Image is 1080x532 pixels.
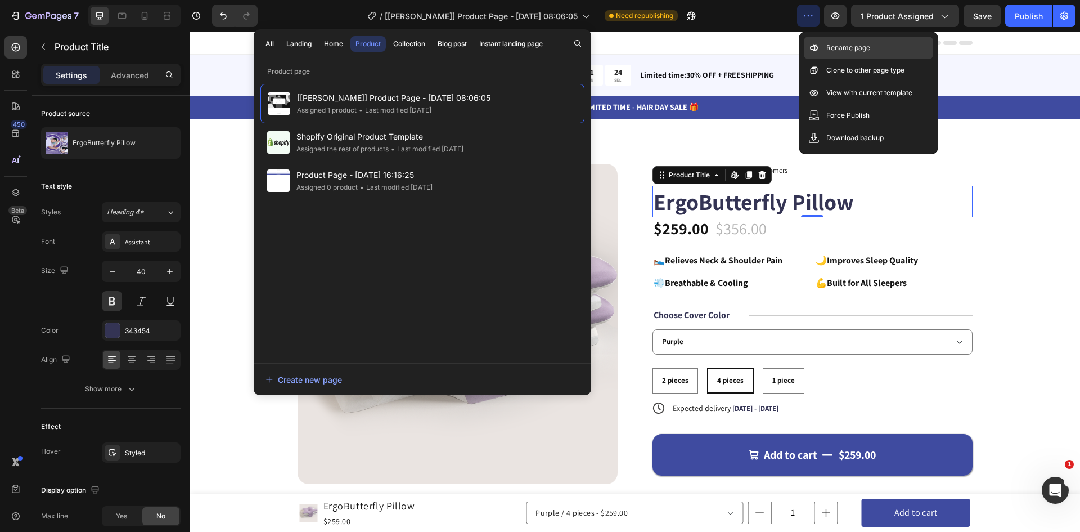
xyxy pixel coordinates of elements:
[296,168,433,182] span: Product Page - [DATE] 16:16:25
[393,39,425,49] div: Collection
[41,483,102,498] div: Display option
[528,344,554,354] span: 4 pieces
[464,278,540,290] p: Choose Cover Color
[1005,5,1052,27] button: Publish
[672,467,780,495] button: Add to cart
[111,69,149,81] p: Advanced
[826,132,884,144] p: Download backup
[212,5,258,27] div: Undo/Redo
[296,182,358,193] div: Assigned 0 product
[637,245,717,257] strong: Built for All Sleepers
[297,105,357,116] div: Assigned 1 product
[358,182,433,193] div: Last modified [DATE]
[425,35,433,46] div: 24
[360,183,364,191] span: •
[41,422,61,432] div: Effect
[85,383,137,395] div: Show more
[41,236,55,247] div: Font
[385,10,578,22] span: [[PERSON_NAME]] Product Page - [DATE] 08:06:05
[102,202,181,222] button: Heading 4*
[41,352,73,368] div: Align
[350,36,386,52] button: Product
[156,511,165,521] span: No
[41,109,90,119] div: Product source
[4,5,84,27] button: 7
[582,471,625,492] input: quantity
[705,474,748,489] div: Add to cart
[826,65,904,76] p: Clone to other page type
[41,181,72,191] div: Text style
[483,372,541,382] span: Expected delivery
[41,446,61,457] div: Hover
[826,87,912,99] p: View with current template
[463,186,520,208] div: $259.00
[425,46,433,51] p: SEC
[391,145,395,153] span: •
[851,5,959,27] button: 1 product assigned
[389,144,463,155] div: Last modified [DATE]
[296,144,389,155] div: Assigned the rest of products
[133,483,227,497] div: $259.00
[74,9,79,23] p: 7
[355,39,381,49] div: Product
[964,5,1001,27] button: Save
[464,223,593,235] p: 🛌
[319,36,348,52] button: Home
[296,130,463,144] span: Shopify Original Product Template
[297,91,490,105] span: [[PERSON_NAME]] Product Page - [DATE] 08:06:05
[281,36,317,52] button: Landing
[380,10,382,22] span: /
[433,36,472,52] button: Blog post
[41,263,71,279] div: Size
[1015,10,1043,22] div: Publish
[626,223,728,235] p: 🌙
[477,138,523,149] div: Product Title
[125,448,178,458] div: Styled
[438,39,467,49] div: Blog post
[616,11,673,21] span: Need republishing
[1042,477,1069,504] iframe: Intercom live chat
[574,416,628,431] div: Add to cart
[472,344,499,354] span: 2 pieces
[543,372,589,382] span: [DATE] - [DATE]
[973,11,992,21] span: Save
[583,344,605,354] span: 1 piece
[397,35,404,46] div: 11
[286,39,312,49] div: Landing
[474,36,548,52] button: Instant landing page
[479,39,543,49] div: Instant landing page
[861,10,934,22] span: 1 product assigned
[475,245,558,257] strong: Breathable & Cooling
[637,223,728,235] strong: Improves Sleep Quality
[73,139,136,147] p: ErgoButterfly Pillow
[463,403,783,444] button: Add to cart
[359,106,363,114] span: •
[116,511,127,521] span: Yes
[41,207,61,217] div: Styles
[41,511,68,521] div: Max line
[397,46,404,51] p: MIN
[518,133,598,145] p: 122,000+ Happy Customers
[265,39,274,49] div: All
[265,368,580,391] button: Create new page
[8,206,27,215] div: Beta
[265,374,342,386] div: Create new page
[1,70,889,82] p: 🎁 LIMITED TIME - HAIR DAY SALE 🎁
[559,471,582,492] button: decrement
[525,186,578,208] div: $356.00
[125,237,178,247] div: Assistant
[107,207,144,217] span: Heading 4*
[260,36,279,52] button: All
[125,326,178,336] div: 343454
[388,36,430,52] button: Collection
[41,379,181,399] button: Show more
[56,69,87,81] p: Settings
[254,66,591,77] p: Product page
[324,39,343,49] div: Home
[464,246,558,258] p: 💨
[55,40,176,53] p: Product Title
[648,415,687,432] div: $259.00
[133,466,227,483] h1: ErgoButterfly Pillow
[46,132,68,154] img: product feature img
[1065,460,1074,469] span: 1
